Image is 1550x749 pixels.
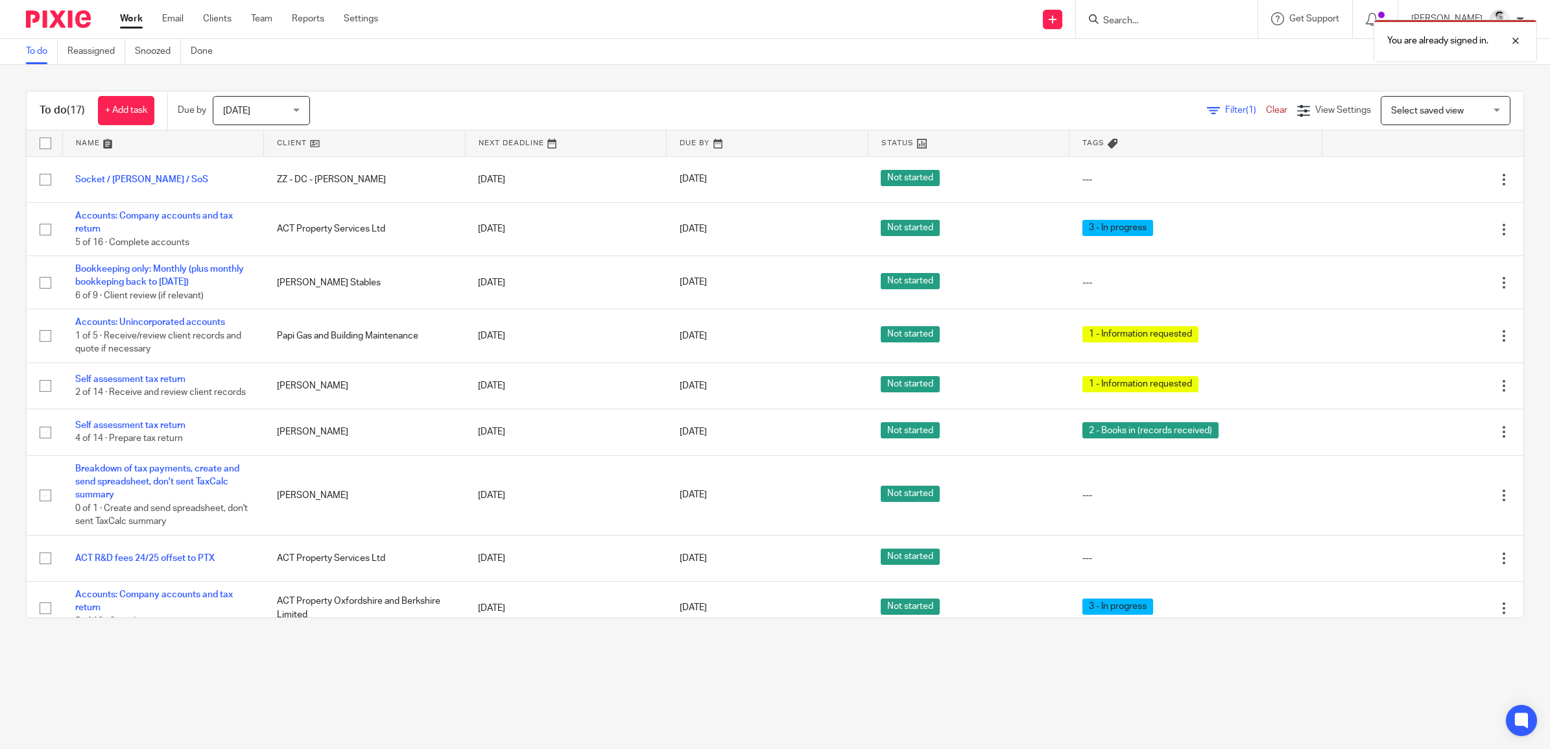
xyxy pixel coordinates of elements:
[75,554,215,563] a: ACT R&D fees 24/25 offset to PTX
[680,278,707,287] span: [DATE]
[75,331,241,354] span: 1 of 5 · Receive/review client records and quote if necessary
[680,224,707,233] span: [DATE]
[264,156,466,202] td: ZZ - DC - [PERSON_NAME]
[465,455,667,535] td: [DATE]
[264,309,466,363] td: Papi Gas and Building Maintenance
[465,256,667,309] td: [DATE]
[465,156,667,202] td: [DATE]
[465,409,667,455] td: [DATE]
[264,256,466,309] td: [PERSON_NAME] Stables
[120,12,143,25] a: Work
[75,434,183,444] span: 4 of 14 · Prepare tax return
[680,427,707,436] span: [DATE]
[75,388,246,397] span: 2 of 14 · Receive and review client records
[135,39,181,64] a: Snoozed
[1082,173,1309,186] div: ---
[67,39,125,64] a: Reassigned
[465,535,667,581] td: [DATE]
[264,535,466,581] td: ACT Property Services Ltd
[1082,220,1153,236] span: 3 - In progress
[1266,106,1287,115] a: Clear
[1082,326,1198,342] span: 1 - Information requested
[264,455,466,535] td: [PERSON_NAME]
[344,12,378,25] a: Settings
[881,599,940,615] span: Not started
[40,104,85,117] h1: To do
[67,105,85,115] span: (17)
[75,375,185,384] a: Self assessment tax return
[881,220,940,236] span: Not started
[26,39,58,64] a: To do
[680,331,707,340] span: [DATE]
[203,12,232,25] a: Clients
[1082,139,1104,147] span: Tags
[1246,106,1256,115] span: (1)
[881,273,940,289] span: Not started
[881,486,940,502] span: Not started
[881,170,940,186] span: Not started
[881,422,940,438] span: Not started
[75,617,189,626] span: 5 of 16 · Complete accounts
[881,549,940,565] span: Not started
[75,211,233,233] a: Accounts: Company accounts and tax return
[1391,106,1464,115] span: Select saved view
[1082,552,1309,565] div: ---
[251,12,272,25] a: Team
[881,326,940,342] span: Not started
[1082,376,1198,392] span: 1 - Information requested
[264,202,466,256] td: ACT Property Services Ltd
[1082,422,1219,438] span: 2 - Books in (records received)
[26,10,91,28] img: Pixie
[75,175,208,184] a: Socket / [PERSON_NAME] / SoS
[465,363,667,409] td: [DATE]
[1315,106,1371,115] span: View Settings
[75,265,244,287] a: Bookkeeping only: Monthly (plus monthly bookkeping back to [DATE])
[264,582,466,635] td: ACT Property Oxfordshire and Berkshire Limited
[465,582,667,635] td: [DATE]
[98,96,154,125] a: + Add task
[162,12,184,25] a: Email
[75,318,225,327] a: Accounts: Unincorporated accounts
[178,104,206,117] p: Due by
[680,381,707,390] span: [DATE]
[75,238,189,247] span: 5 of 16 · Complete accounts
[680,554,707,563] span: [DATE]
[680,491,707,500] span: [DATE]
[465,309,667,363] td: [DATE]
[75,504,248,527] span: 0 of 1 · Create and send spreadsheet, don't sent TaxCalc summary
[680,175,707,184] span: [DATE]
[191,39,222,64] a: Done
[1082,489,1309,502] div: ---
[75,421,185,430] a: Self assessment tax return
[292,12,324,25] a: Reports
[881,376,940,392] span: Not started
[75,464,239,500] a: Breakdown of tax payments, create and send spreadsheet, don't sent TaxCalc summary
[75,590,233,612] a: Accounts: Company accounts and tax return
[1225,106,1266,115] span: Filter
[75,291,204,300] span: 6 of 9 · Client review (if relevant)
[465,202,667,256] td: [DATE]
[223,106,250,115] span: [DATE]
[1387,34,1488,47] p: You are already signed in.
[1082,599,1153,615] span: 3 - In progress
[264,409,466,455] td: [PERSON_NAME]
[680,604,707,613] span: [DATE]
[1489,9,1510,30] img: Dave_2025.jpg
[1082,276,1309,289] div: ---
[264,363,466,409] td: [PERSON_NAME]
